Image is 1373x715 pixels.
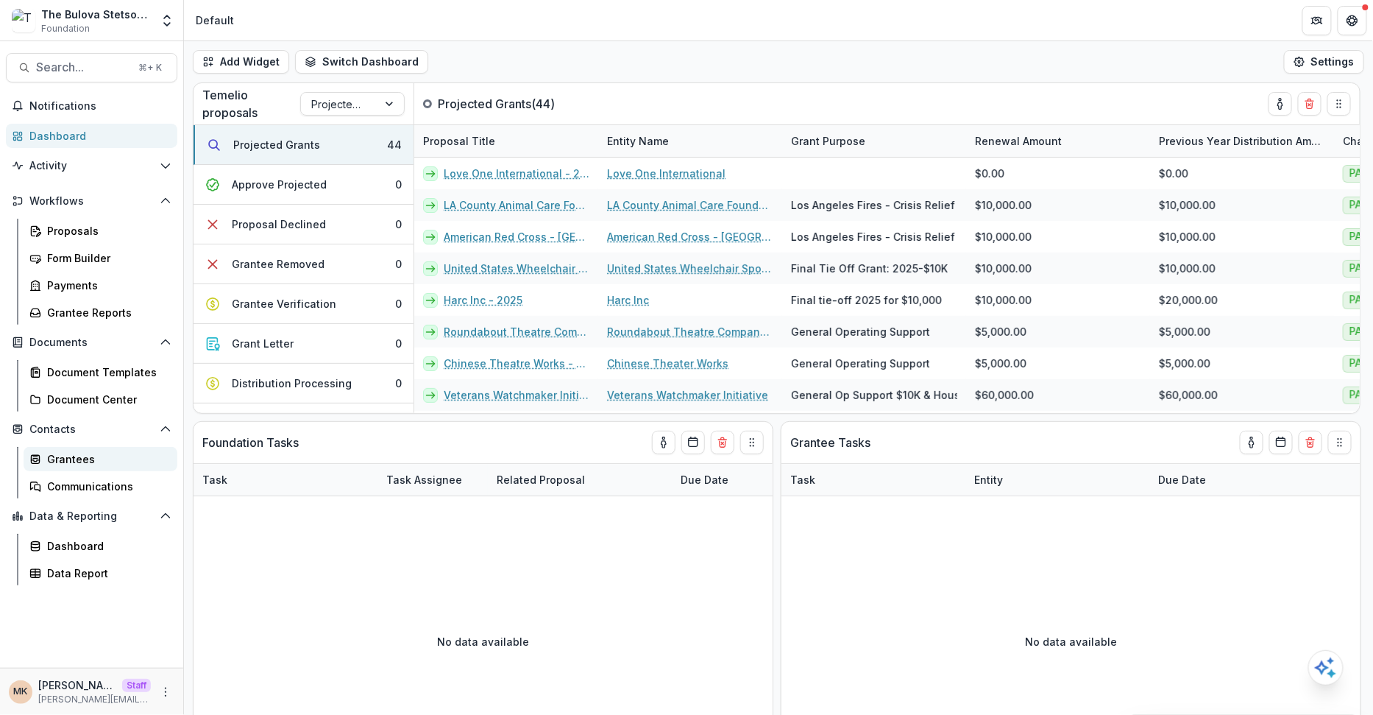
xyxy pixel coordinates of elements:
[202,86,300,121] p: Temelio proposals
[47,364,166,380] div: Document Templates
[194,125,414,165] button: Projected Grants44
[1159,356,1210,371] span: $5,000.00
[1308,650,1344,686] button: Open AI Assistant
[781,464,965,496] div: Task
[232,177,327,192] div: Approve Projected
[233,137,320,152] div: Projected Grants
[1269,431,1293,454] button: Calendar
[232,376,352,391] div: Distribution Processing
[24,360,177,384] a: Document Templates
[598,133,678,149] div: Entity Name
[966,125,1150,157] div: Renewal Amount
[24,300,177,325] a: Grantee Reports
[24,534,177,558] a: Dashboard
[194,464,377,496] div: Task
[1269,92,1292,116] button: toggle-assigned-to-me
[965,464,1149,496] div: Entity
[47,305,166,320] div: Grantee Reports
[377,464,488,496] div: Task Assignee
[194,324,414,364] button: Grant Letter0
[36,60,130,74] span: Search...
[6,124,177,148] a: Dashboard
[1338,6,1367,35] button: Get Help
[607,166,725,181] a: Love One International
[6,189,177,213] button: Open Workflows
[232,216,326,232] div: Proposal Declined
[1284,50,1364,74] button: Settings
[1159,229,1216,244] span: $10,000.00
[1150,133,1334,149] div: Previous Year Distribution Amount
[29,100,171,113] span: Notifications
[1025,634,1117,649] p: No data available
[38,677,116,693] p: [PERSON_NAME]
[791,387,1053,403] span: General Op Support $10K & Housing Initiative $50K
[1149,472,1215,487] div: Due Date
[395,296,402,311] div: 0
[24,474,177,499] a: Communications
[444,166,589,181] a: Love One International - 2025
[1159,324,1210,339] span: $5,000.00
[29,510,154,523] span: Data & Reporting
[414,125,598,157] div: Proposal Title
[672,464,782,496] div: Due Date
[1159,292,1218,308] span: $20,000.00
[437,634,529,649] p: No data available
[488,464,672,496] div: Related Proposal
[194,472,236,487] div: Task
[1328,431,1352,454] button: Drag
[24,219,177,243] a: Proposals
[1150,125,1334,157] div: Previous Year Distribution Amount
[395,336,402,351] div: 0
[1159,166,1188,181] span: $0.00
[232,336,294,351] div: Grant Letter
[24,447,177,471] a: Grantees
[975,356,1026,371] span: $5,000.00
[395,177,402,192] div: 0
[791,324,930,339] span: General Operating Support
[1159,387,1218,403] span: $60,000.00
[24,561,177,585] a: Data Report
[966,133,1071,149] div: Renewal Amount
[1299,431,1322,454] button: Delete card
[395,376,402,391] div: 0
[47,538,166,554] div: Dashboard
[6,94,177,118] button: Notifications
[975,261,1032,276] span: $10,000.00
[681,431,705,454] button: Calendar
[1302,6,1332,35] button: Partners
[122,679,151,692] p: Staff
[791,292,942,308] span: Final tie-off 2025 for $10,000
[24,273,177,297] a: Payments
[194,364,414,404] button: Distribution Processing0
[47,479,166,494] div: Communications
[1149,464,1260,496] div: Due Date
[444,229,589,244] a: American Red Cross - [GEOGRAPHIC_DATA] - 2025
[444,387,589,403] a: Veterans Watchmaker Initiative - 2025
[190,10,240,31] nav: breadcrumb
[14,687,28,697] div: Maya Kuppermann
[444,356,589,371] a: Chinese Theatre Works - 2025
[41,22,90,35] span: Foundation
[6,53,177,82] button: Search...
[781,472,824,487] div: Task
[607,292,649,308] a: Harc Inc
[740,431,764,454] button: Drag
[791,356,930,371] span: General Operating Support
[444,292,522,308] a: Harc Inc - 2025
[395,256,402,272] div: 0
[652,431,675,454] button: toggle-assigned-to-me
[975,166,1004,181] span: $0.00
[196,13,234,28] div: Default
[29,195,154,208] span: Workflows
[975,324,1026,339] span: $5,000.00
[47,278,166,293] div: Payments
[1159,261,1216,276] span: $10,000.00
[607,324,773,339] a: Roundabout Theatre Company Inc
[975,292,1032,308] span: $10,000.00
[395,216,402,232] div: 0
